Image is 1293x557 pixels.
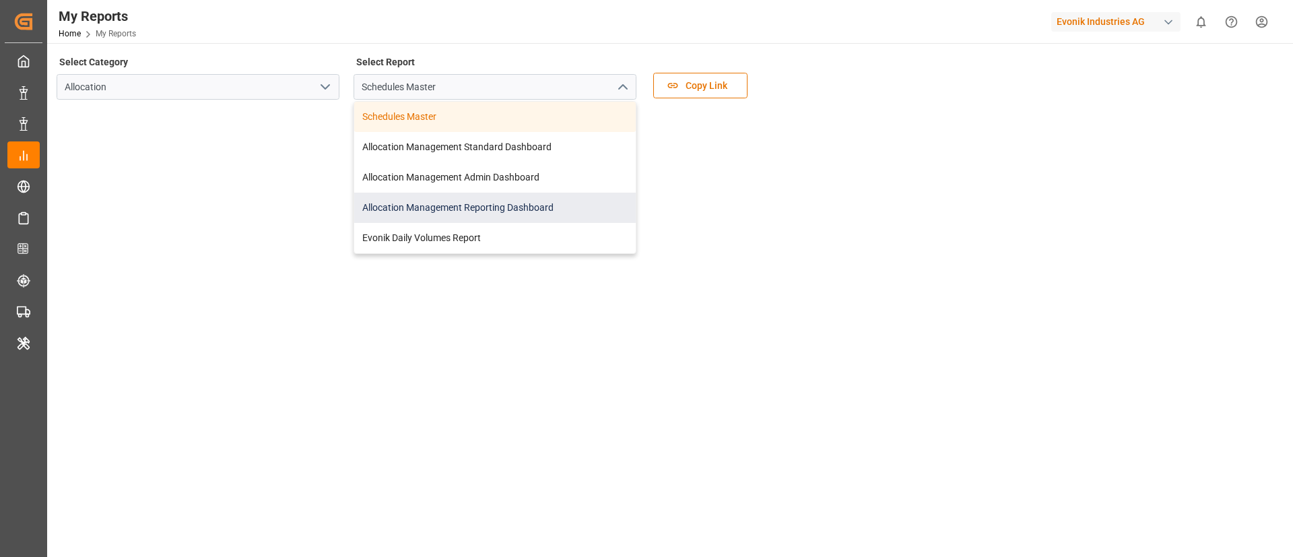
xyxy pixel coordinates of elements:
input: Type to search/select [57,74,339,100]
div: Schedules Master [354,102,636,132]
button: open menu [314,77,335,98]
button: close menu [611,77,632,98]
button: Evonik Industries AG [1051,9,1186,34]
div: Allocation Management Reporting Dashboard [354,193,636,223]
input: Type to search/select [354,74,636,100]
div: My Reports [59,6,136,26]
div: Evonik Daily Volumes Report [354,223,636,253]
div: Allocation Management Standard Dashboard [354,132,636,162]
button: show 0 new notifications [1186,7,1216,37]
a: Home [59,29,81,38]
span: Copy Link [679,79,734,93]
label: Select Category [57,53,130,71]
div: Evonik Industries AG [1051,12,1181,32]
label: Select Report [354,53,417,71]
div: Allocation Management Admin Dashboard [354,162,636,193]
button: Help Center [1216,7,1247,37]
button: Copy Link [653,73,748,98]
